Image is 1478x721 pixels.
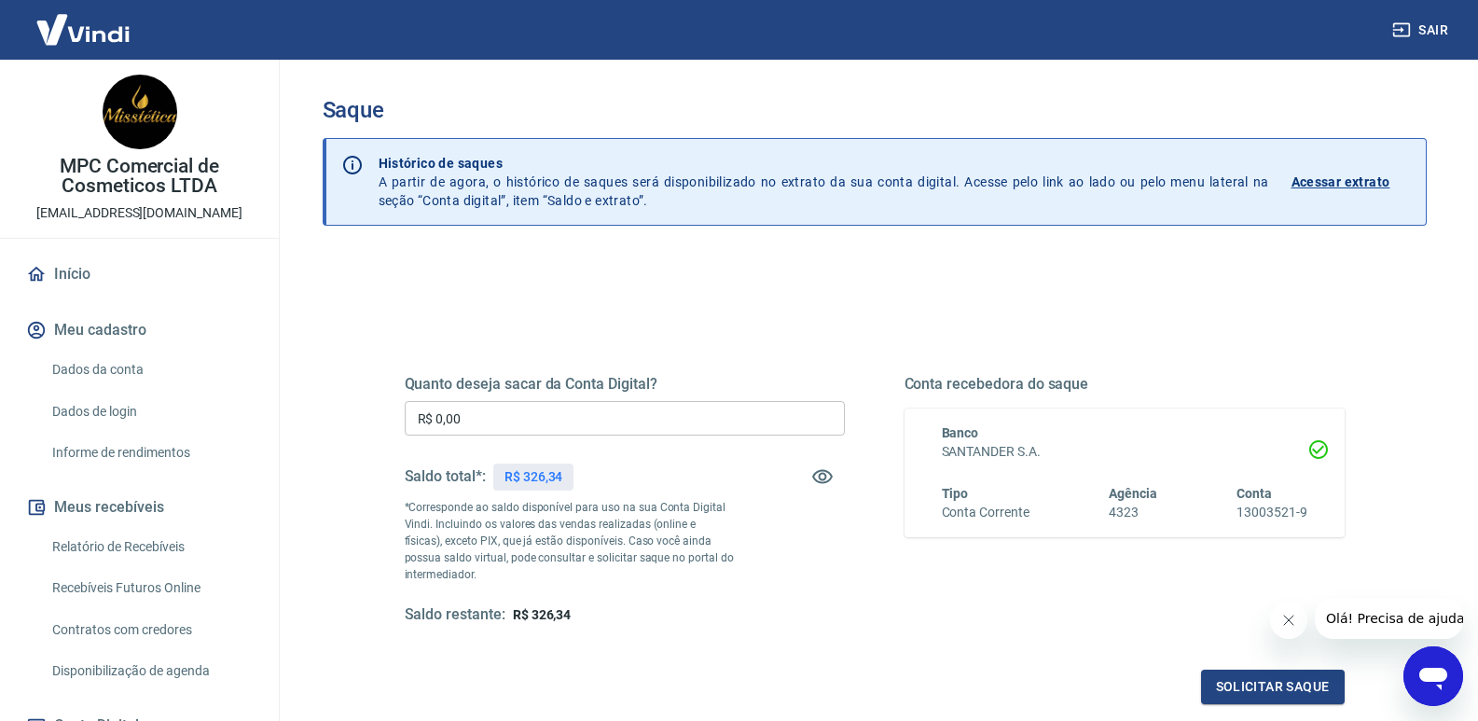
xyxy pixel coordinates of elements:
[1403,646,1463,706] iframe: Botão para abrir a janela de mensagens
[22,254,256,295] a: Início
[323,97,1427,123] h3: Saque
[36,203,242,223] p: [EMAIL_ADDRESS][DOMAIN_NAME]
[379,154,1269,173] p: Histórico de saques
[1236,503,1307,522] h6: 13003521-9
[45,351,256,389] a: Dados da conta
[1201,670,1345,704] button: Solicitar saque
[45,569,256,607] a: Recebíveis Futuros Online
[905,375,1345,394] h5: Conta recebedora do saque
[1270,602,1307,639] iframe: Fechar mensagem
[942,486,969,501] span: Tipo
[942,442,1307,462] h6: SANTANDER S.A.
[405,605,505,625] h5: Saldo restante:
[942,503,1029,522] h6: Conta Corrente
[45,393,256,431] a: Dados de login
[103,75,177,149] img: 179cbde4-6bef-47a0-a2f4-f8ff63f51797.jpeg
[45,611,256,649] a: Contratos com credores
[22,1,144,58] img: Vindi
[1315,598,1463,639] iframe: Mensagem da empresa
[504,467,563,487] p: R$ 326,34
[45,434,256,472] a: Informe de rendimentos
[1236,486,1272,501] span: Conta
[45,652,256,690] a: Disponibilização de agenda
[22,310,256,351] button: Meu cadastro
[942,425,979,440] span: Banco
[1292,154,1411,210] a: Acessar extrato
[405,499,735,583] p: *Corresponde ao saldo disponível para uso na sua Conta Digital Vindi. Incluindo os valores das ve...
[1109,503,1157,522] h6: 4323
[22,487,256,528] button: Meus recebíveis
[513,607,572,622] span: R$ 326,34
[45,528,256,566] a: Relatório de Recebíveis
[405,467,486,486] h5: Saldo total*:
[11,13,157,28] span: Olá! Precisa de ajuda?
[405,375,845,394] h5: Quanto deseja sacar da Conta Digital?
[379,154,1269,210] p: A partir de agora, o histórico de saques será disponibilizado no extrato da sua conta digital. Ac...
[1292,173,1390,191] p: Acessar extrato
[15,157,264,196] p: MPC Comercial de Cosmeticos LTDA
[1109,486,1157,501] span: Agência
[1388,13,1456,48] button: Sair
